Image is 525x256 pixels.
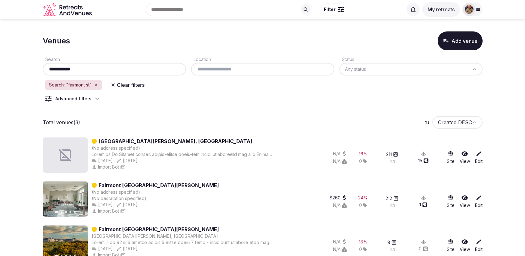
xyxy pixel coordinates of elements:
[117,246,138,252] button: [DATE]
[333,239,347,245] button: N/A
[43,119,80,126] p: Total venues (3)
[386,195,398,202] button: 212
[92,151,276,158] div: Loremips Do Sitamet consec adipis-elitse doeiu-tem incidi utlaboreetd mag aliq Enima Min, veniamq...
[386,151,398,158] button: 211
[339,57,354,62] label: Status
[54,211,58,213] button: Go to slide 1
[43,181,88,217] img: Featured image for Fairmont St Andrews
[98,208,119,214] span: Import Bot
[333,151,347,157] button: N/A
[92,208,119,214] button: Import Bot
[69,211,71,213] button: Go to slide 4
[92,246,113,252] button: [DATE]
[358,195,368,201] button: 24%
[359,202,362,209] span: 0
[359,158,362,164] span: 0
[359,239,368,245] button: 18%
[438,31,483,50] button: Add venue
[117,158,138,164] button: [DATE]
[92,195,219,202] div: (No description specified)
[447,195,455,209] a: Site
[43,3,93,17] a: Visit the homepage
[359,239,368,245] div: 18 %
[324,6,336,13] span: Filter
[99,181,219,189] a: Fairmont [GEOGRAPHIC_DATA][PERSON_NAME]
[99,137,252,145] a: [GEOGRAPHIC_DATA][PERSON_NAME], [GEOGRAPHIC_DATA]
[92,164,119,170] button: Import Bot
[387,239,390,246] span: 8
[191,57,211,62] label: Location
[465,5,473,14] img: julen
[43,57,60,62] label: Search
[107,79,148,91] button: Clear filters
[92,158,113,164] button: [DATE]
[447,151,455,164] a: Site
[387,239,396,246] button: 8
[447,239,455,253] a: Site
[117,202,138,208] button: [DATE]
[92,233,218,239] button: [GEOGRAPHIC_DATA][PERSON_NAME], [GEOGRAPHIC_DATA]
[419,246,428,252] button: 0
[475,239,483,253] a: Edit
[386,195,392,202] span: 212
[92,239,276,246] div: Loremi 1 do 92 si 6 ametco adipis 5 elitse doeiu 7 temp - incididunt utlabore etdo mag aliquaeni ...
[333,202,347,209] button: N/A
[386,151,392,158] span: 211
[419,202,427,208] button: 1
[55,96,91,102] div: Advanced filters
[43,36,70,46] h1: Venues
[358,195,368,201] div: 24 %
[49,82,92,88] span: Search: "fairmont st"
[98,164,119,170] span: Import Bot
[418,158,429,164] button: 15
[92,189,140,195] button: (No address specified)
[422,2,460,17] button: My retreats
[92,145,140,151] button: (No address specified)
[65,211,67,213] button: Go to slide 3
[460,151,470,164] a: View
[333,246,347,253] button: N/A
[460,195,470,209] a: View
[333,158,347,164] button: N/A
[330,195,347,201] button: $260
[359,151,368,157] div: 16 %
[43,3,93,17] svg: Retreats and Venues company logo
[460,239,470,253] a: View
[475,195,483,209] a: Edit
[61,211,63,213] button: Go to slide 2
[359,151,368,157] button: 16%
[359,246,362,253] span: 0
[74,211,76,213] button: Go to slide 5
[422,6,460,13] a: My retreats
[92,202,113,208] button: [DATE]
[320,3,348,15] button: Filter
[475,151,483,164] a: Edit
[99,225,219,233] a: Fairmont [GEOGRAPHIC_DATA][PERSON_NAME]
